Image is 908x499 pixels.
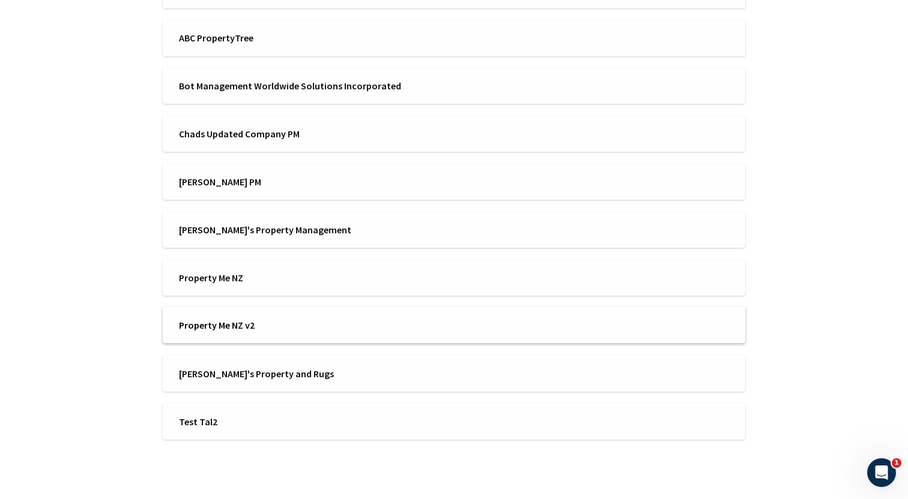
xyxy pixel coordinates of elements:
[179,79,446,92] span: Bot Management Worldwide Solutions Incorporated
[163,260,745,296] a: Property Me NZ
[163,20,745,56] a: ABC PropertyTree
[892,458,901,468] span: 1
[179,415,446,428] span: Test Tal2
[179,175,446,188] span: [PERSON_NAME] PM
[163,164,745,200] a: [PERSON_NAME] PM
[179,127,446,140] span: Chads Updated Company PM
[179,367,446,380] span: [PERSON_NAME]'s Property and Rugs
[179,31,446,44] span: ABC PropertyTree
[867,458,896,487] iframe: Intercom live chat
[179,271,446,284] span: Property Me NZ
[179,318,446,332] span: Property Me NZ v2
[163,212,745,248] a: [PERSON_NAME]'s Property Management
[163,355,745,392] a: [PERSON_NAME]'s Property and Rugs
[163,116,745,152] a: Chads Updated Company PM
[163,307,745,344] a: Property Me NZ v2
[163,403,745,440] a: Test Tal2
[179,223,446,236] span: [PERSON_NAME]'s Property Management
[163,68,745,104] a: Bot Management Worldwide Solutions Incorporated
